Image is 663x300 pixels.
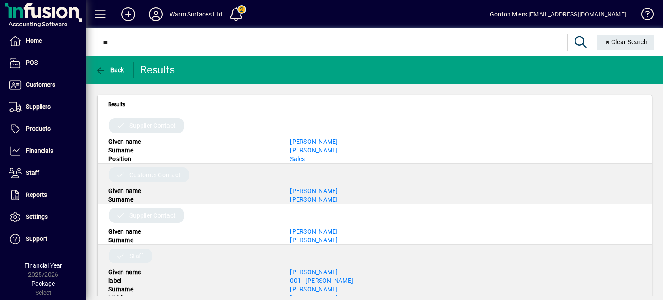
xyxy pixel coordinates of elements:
[102,137,284,146] div: Given name
[490,7,626,21] div: Gordon Miers [EMAIL_ADDRESS][DOMAIN_NAME]
[95,66,124,73] span: Back
[129,211,176,220] span: Supplier Contact
[4,228,86,250] a: Support
[108,100,125,109] span: Results
[102,268,284,276] div: Given name
[102,236,284,244] div: Surname
[93,62,126,78] button: Back
[4,74,86,96] a: Customers
[140,63,177,77] div: Results
[102,285,284,294] div: Surname
[26,81,55,88] span: Customers
[4,206,86,228] a: Settings
[142,6,170,22] button: Profile
[290,187,338,194] a: [PERSON_NAME]
[26,103,51,110] span: Suppliers
[26,213,48,220] span: Settings
[290,277,353,284] a: 001 - [PERSON_NAME]
[290,155,305,162] a: Sales
[102,227,284,236] div: Given name
[4,52,86,74] a: POS
[114,6,142,22] button: Add
[290,138,338,145] a: [PERSON_NAME]
[26,37,42,44] span: Home
[4,30,86,52] a: Home
[25,262,62,269] span: Financial Year
[26,147,53,154] span: Financials
[290,196,338,203] a: [PERSON_NAME]
[635,2,652,30] a: Knowledge Base
[4,140,86,162] a: Financials
[26,125,51,132] span: Products
[604,38,648,45] span: Clear Search
[102,146,284,155] div: Surname
[170,7,222,21] div: Warm Surfaces Ltd
[4,184,86,206] a: Reports
[4,118,86,140] a: Products
[290,147,338,154] a: [PERSON_NAME]
[129,121,176,130] span: Supplier Contact
[32,280,55,287] span: Package
[129,252,143,260] span: Staff
[26,235,47,242] span: Support
[102,195,284,204] div: Surname
[290,268,338,275] a: [PERSON_NAME]
[4,96,86,118] a: Suppliers
[102,276,284,285] div: label
[26,191,47,198] span: Reports
[290,286,338,293] a: [PERSON_NAME]
[597,35,655,50] button: Clear
[290,228,338,235] a: [PERSON_NAME]
[26,169,39,176] span: Staff
[290,237,338,243] a: [PERSON_NAME]
[129,171,180,179] span: Customer Contact
[26,59,38,66] span: POS
[102,186,284,195] div: Given name
[4,162,86,184] a: Staff
[86,62,134,78] app-page-header-button: Back
[102,155,284,163] div: Position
